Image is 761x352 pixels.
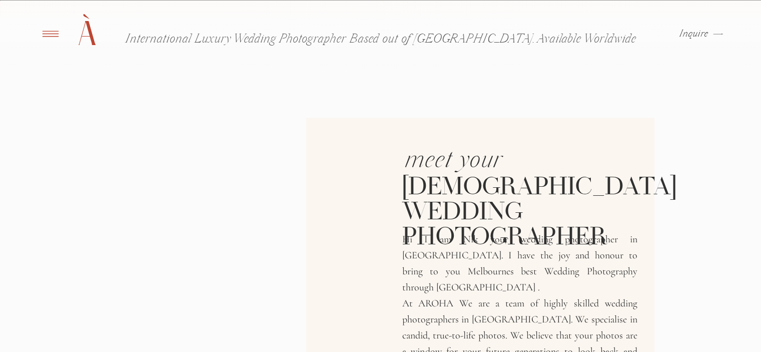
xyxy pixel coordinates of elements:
h2: meet your [404,148,511,172]
a: À [72,13,102,55]
a: Inquire [679,29,709,39]
h2: [DEMOGRAPHIC_DATA] Wedding photographer [402,174,619,222]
